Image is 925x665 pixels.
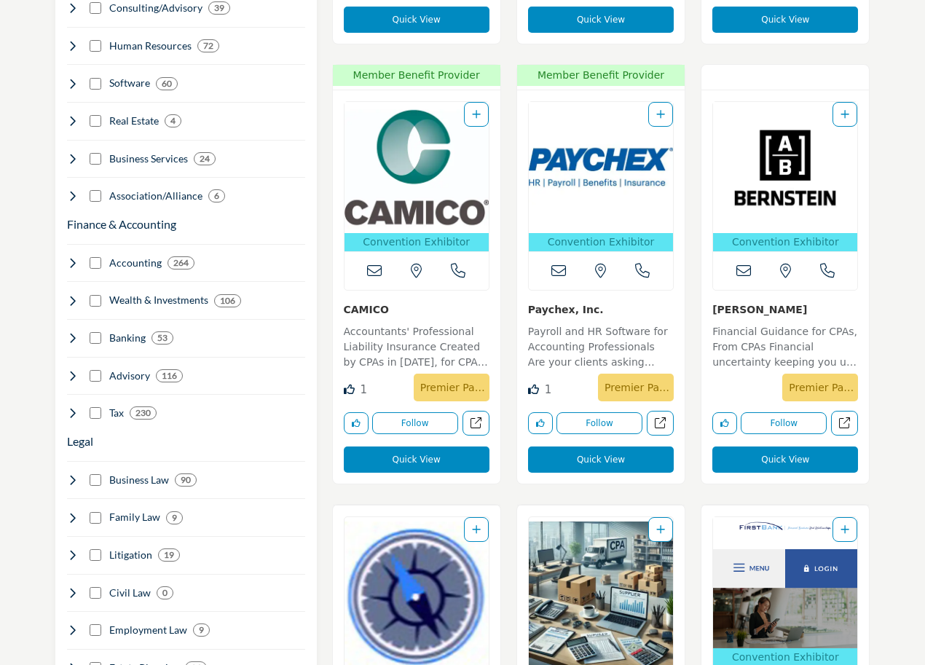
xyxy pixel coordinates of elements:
div: 72 Results For Human Resources [197,39,219,52]
b: 72 [203,41,213,51]
button: Finance & Accounting [67,216,176,233]
a: Paychex, Inc. [528,304,604,315]
h4: Consulting/Advisory: Business consulting, mergers & acquisitions, growth strategies [109,1,202,15]
input: Select Litigation checkbox [90,549,101,561]
a: Add To List [656,524,665,535]
p: Premier Partner [602,377,669,398]
span: Member Benefit Provider [521,68,680,83]
a: Accountants' Professional Liability Insurance Created by CPAs in [DATE], for CPAs, CAMICO provide... [344,320,489,373]
button: Like listing [344,412,369,434]
h4: Accounting: Financial statements, bookkeeping, auditing [109,256,162,270]
b: 6 [214,191,219,201]
img: CAMICO [345,102,489,233]
a: Add To List [841,524,849,535]
p: Convention Exhibitor [716,235,854,250]
h4: Real Estate: Commercial real estate, office space, property management, home loans [109,114,159,128]
div: 9 Results For Family Law [166,511,183,524]
b: 4 [170,116,176,126]
div: 0 Results For Civil Law [157,586,173,599]
p: Premier Partner [418,377,485,398]
a: Open paychex in new tab [647,411,674,436]
a: CAMICO [344,304,389,315]
h4: Advisory: Advisory services provided by CPA firms [109,369,150,383]
input: Select Advisory checkbox [90,370,101,382]
h4: Business Law: Recording, analyzing, and reporting financial transactions to maintain accurate bus... [109,473,169,487]
p: Payroll and HR Software for Accounting Professionals Are your clients asking more questions about... [528,324,674,373]
h4: Employment Law: Technical services focused on managing and improving organization's technology in... [109,623,187,637]
div: 60 Results For Software [156,77,178,90]
div: 106 Results For Wealth & Investments [214,294,241,307]
span: 1 [360,383,367,396]
h4: Tax: Business and individual tax services [109,406,124,420]
img: Paychex, Inc. [529,102,673,233]
a: Add To List [841,109,849,120]
b: 230 [135,408,151,418]
p: Convention Exhibitor [532,235,670,250]
button: Like listing [712,412,737,434]
i: Like [344,384,355,395]
b: 106 [220,296,235,306]
i: Like [528,384,539,395]
a: Open bernstein in new tab [831,411,858,436]
b: 264 [173,258,189,268]
a: Open camico in new tab [462,411,489,436]
h4: Wealth & Investments: Wealth management, retirement planning, investing strategies [109,293,208,307]
a: [PERSON_NAME] [712,304,807,315]
button: Quick View [712,446,858,473]
input: Select Human Resources checkbox [90,40,101,52]
b: 116 [162,371,177,381]
p: Convention Exhibitor [347,235,486,250]
a: Financial Guidance for CPAs, From CPAs Financial uncertainty keeping you up at night? [PERSON_NAM... [712,320,858,373]
h4: Human Resources: Payroll, benefits, HR consulting, talent acquisition, training [109,39,192,53]
button: Like listing [528,412,553,434]
div: 116 Results For Advisory [156,369,183,382]
button: Quick View [528,7,674,33]
button: Quick View [712,7,858,33]
b: 53 [157,333,168,343]
input: Select Business Law checkbox [90,474,101,486]
p: Premier Partner [787,377,854,398]
a: Payroll and HR Software for Accounting Professionals Are your clients asking more questions about... [528,320,674,373]
img: Bernstein [713,102,857,233]
input: Select Tax checkbox [90,407,101,419]
input: Select Business Services checkbox [90,153,101,165]
h4: Software: Accounting sotware, tax software, workflow, etc. [109,76,150,90]
span: 1 [545,383,552,396]
button: Quick View [344,446,489,473]
input: Select Civil Law checkbox [90,587,101,599]
input: Select Real Estate checkbox [90,115,101,127]
div: 24 Results For Business Services [194,152,216,165]
a: Add To List [656,109,665,120]
input: Select Accounting checkbox [90,257,101,269]
button: Follow [372,412,458,434]
div: 19 Results For Litigation [158,548,180,562]
b: 9 [199,625,204,635]
p: Accountants' Professional Liability Insurance Created by CPAs in [DATE], for CPAs, CAMICO provide... [344,324,489,373]
p: Financial Guidance for CPAs, From CPAs Financial uncertainty keeping you up at night? [PERSON_NAM... [712,324,858,373]
h4: Business Services: Office supplies, software, tech support, communications, travel [109,152,188,166]
button: Quick View [528,446,674,473]
h4: Association/Alliance: Membership/trade associations and CPA firm alliances [109,189,202,203]
div: 90 Results For Business Law [175,473,197,487]
button: Follow [741,412,827,434]
h4: Family Law: Expert guidance and recommendations to improve business operations and achieve strate... [109,510,160,524]
input: Select Banking checkbox [90,332,101,344]
div: 230 Results For Tax [130,406,157,420]
h4: Banking: Banking, lending. merchant services [109,331,146,345]
div: 4 Results For Real Estate [165,114,181,127]
h3: CAMICO [344,302,489,317]
h3: Paychex, Inc. [528,302,674,317]
b: 39 [214,3,224,13]
img: First Bank [713,517,857,648]
input: Select Association/Alliance checkbox [90,190,101,202]
button: Legal [67,433,93,450]
button: Follow [556,412,642,434]
div: 53 Results For Banking [151,331,173,345]
div: 264 Results For Accounting [168,256,194,269]
h4: Civil Law: Specialized services in tax planning, preparation, and compliance for individuals and ... [109,586,151,600]
a: Open Listing in new tab [713,102,857,251]
input: Select Consulting/Advisory checkbox [90,2,101,14]
b: 90 [181,475,191,485]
